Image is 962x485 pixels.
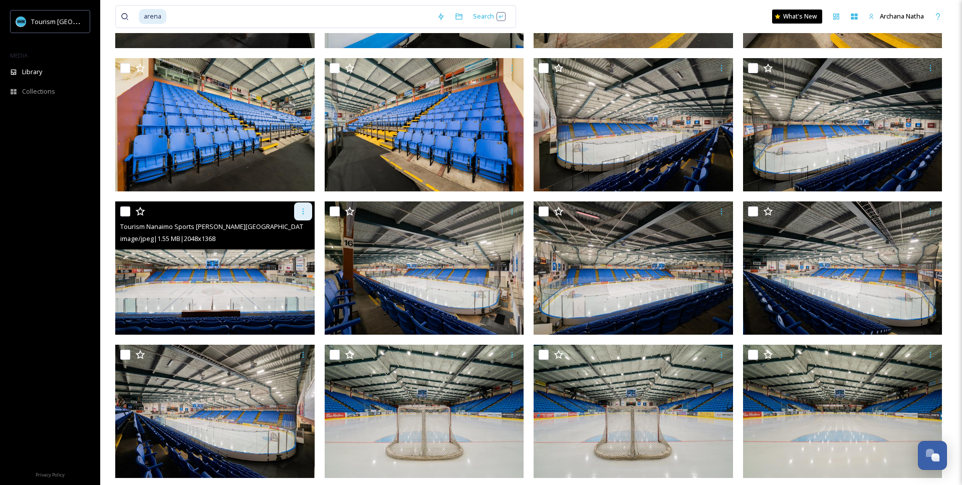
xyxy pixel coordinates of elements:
[325,58,524,191] img: Tourism Nanaimo Sports Frank Crane Arena (8).jpg
[534,58,733,191] img: Tourism Nanaimo Sports Frank Crane Arena (7).jpg
[325,345,524,478] img: Tourism Nanaimo Sports Frank Crane Arena (42).jpg
[120,234,215,243] span: image/jpeg | 1.55 MB | 2048 x 1368
[139,9,166,24] span: arena
[22,87,55,96] span: Collections
[36,468,65,480] a: Privacy Policy
[918,441,947,470] button: Open Chat
[115,58,315,191] img: Tourism Nanaimo Sports Frank Crane Arena (9).jpg
[10,52,28,59] span: MEDIA
[534,345,733,478] img: Tourism Nanaimo Sports Frank Crane Arena (41).jpg
[22,67,42,77] span: Library
[534,201,733,335] img: Tourism Nanaimo Sports Frank Crane Arena (3).jpg
[468,7,511,26] div: Search
[36,471,65,478] span: Privacy Policy
[115,345,315,478] img: Tourism Nanaimo Sports Frank Crane Arena (1).jpg
[115,201,315,335] img: Tourism Nanaimo Sports Frank Crane Arena (5).jpg
[120,221,328,231] span: Tourism Nanaimo Sports [PERSON_NAME][GEOGRAPHIC_DATA] (5).jpg
[31,17,121,26] span: Tourism [GEOGRAPHIC_DATA]
[16,17,26,27] img: tourism_nanaimo_logo.jpeg
[743,345,942,478] img: Tourism Nanaimo Sports Frank Crane Arena (40).jpg
[743,201,942,335] img: Tourism Nanaimo Sports Frank Crane Arena (2).jpg
[880,12,924,21] span: Archana Natha
[325,201,524,335] img: Tourism Nanaimo Sports Frank Crane Arena (4).jpg
[863,7,929,26] a: Archana Natha
[743,58,942,191] img: Tourism Nanaimo Sports Frank Crane Arena (6).jpg
[772,10,822,24] a: What's New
